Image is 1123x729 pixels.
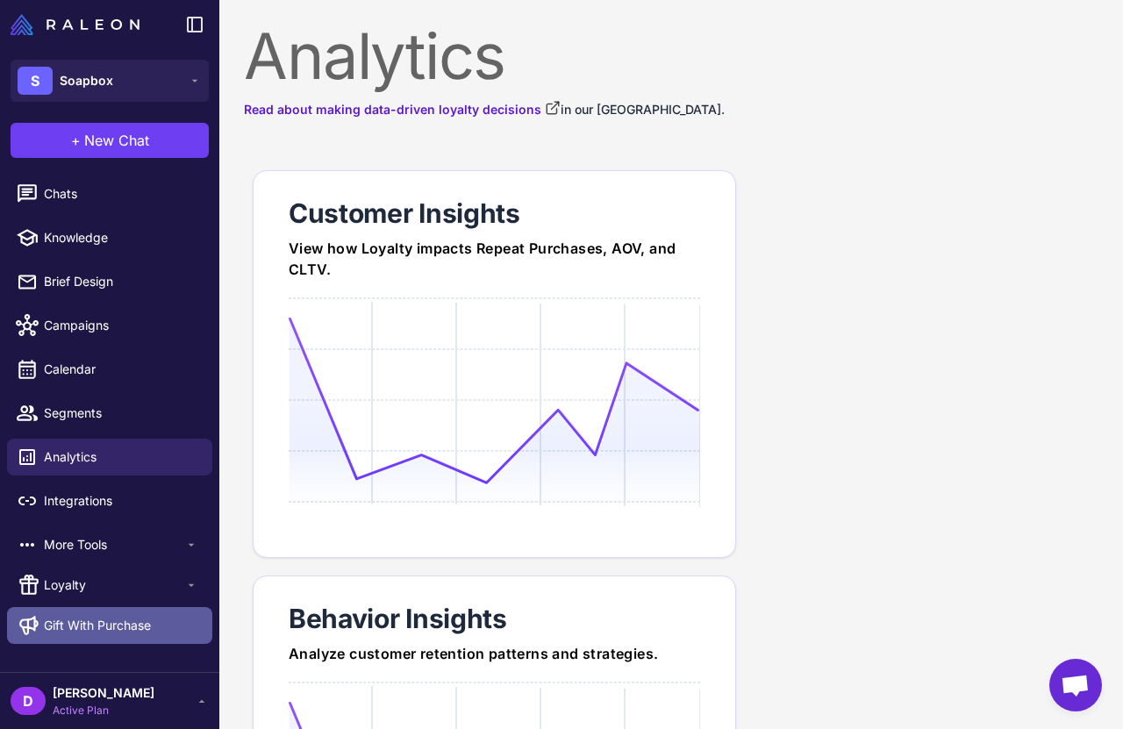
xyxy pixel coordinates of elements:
span: More Tools [44,535,184,554]
a: Chats [7,175,212,212]
span: Soapbox [60,71,113,90]
a: Campaigns [7,307,212,344]
span: [PERSON_NAME] [53,683,154,703]
span: Integrations [44,491,198,511]
span: Active Plan [53,703,154,718]
span: New Chat [84,130,149,151]
a: Customer InsightsView how Loyalty impacts Repeat Purchases, AOV, and CLTV. [253,170,736,558]
div: Analyze customer retention patterns and strategies. [289,643,700,664]
div: View how Loyalty impacts Repeat Purchases, AOV, and CLTV. [289,238,700,280]
a: Raleon Logo [11,14,147,35]
div: Analytics [244,25,1098,88]
span: in our [GEOGRAPHIC_DATA]. [561,102,725,117]
span: Chats [44,184,198,204]
a: Gift With Purchase [7,607,212,644]
button: SSoapbox [11,60,209,102]
a: Integrations [7,482,212,519]
div: Behavior Insights [289,601,700,636]
a: Calendar [7,351,212,388]
button: +New Chat [11,123,209,158]
span: Segments [44,404,198,423]
div: S [18,67,53,95]
span: Calendar [44,360,198,379]
span: + [71,130,81,151]
a: Brief Design [7,263,212,300]
div: Customer Insights [289,196,700,231]
span: Campaigns [44,316,198,335]
a: Segments [7,395,212,432]
a: Analytics [7,439,212,475]
span: Brief Design [44,272,198,291]
a: Read about making data-driven loyalty decisions [244,100,561,119]
img: Raleon Logo [11,14,139,35]
span: Knowledge [44,228,198,247]
span: Loyalty [44,575,184,595]
div: D [11,687,46,715]
span: Gift With Purchase [44,616,151,635]
a: Knowledge [7,219,212,256]
div: Open chat [1049,659,1102,711]
span: Analytics [44,447,198,467]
